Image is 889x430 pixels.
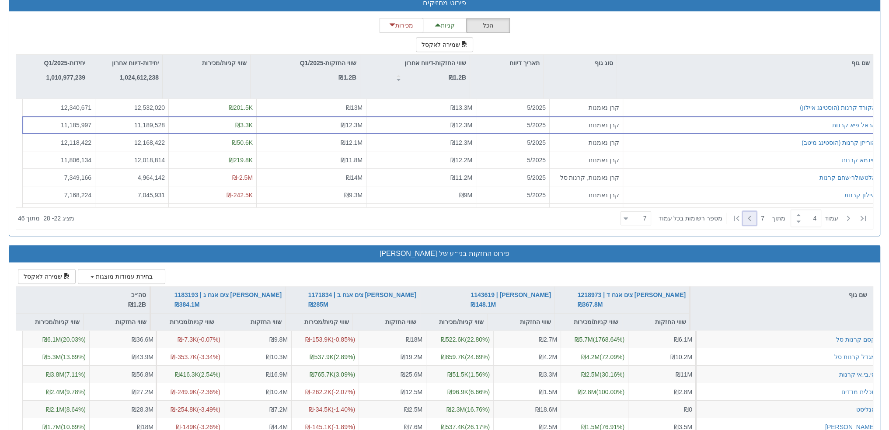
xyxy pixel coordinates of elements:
div: 7,349,166 [26,173,91,182]
span: ₪3.8M [46,371,64,378]
span: ‏מספר רשומות בכל עמוד [658,214,722,223]
div: תכלית מדדים [841,388,875,396]
h3: פירוט החזקות בני״ע של [PERSON_NAME] [16,250,873,258]
span: ₪-262.2K [305,388,331,395]
span: ( 7.11 %) [46,371,86,378]
span: ( -1.40 %) [295,405,355,414]
span: ₪9M [459,192,472,199]
span: ( 2.89 %) [310,353,355,360]
span: ₪367.8M [578,301,603,308]
div: שווי קניות/מכירות [163,55,250,71]
div: שווי קניות/מכירות [286,314,352,330]
span: ₪11M [676,371,692,378]
span: ₪51.5K [447,371,468,378]
span: ₪285M [308,301,328,308]
span: ₪2.8M [578,388,596,395]
span: ( 6.66 %) [447,388,490,395]
div: שווי החזקות [84,314,150,330]
span: ₪0 [684,406,692,413]
div: הראל פיא קרנות [832,121,876,129]
span: ₪537.9K [310,353,334,360]
span: ₪14M [346,174,363,181]
span: ( 1.56 %) [447,371,490,378]
div: [PERSON_NAME] | 1143619 [471,290,551,310]
button: [PERSON_NAME] צים אגח ב | 1171834 ₪285M [308,290,416,310]
div: 11,806,134 [26,156,91,164]
span: ₪96.9K [447,388,468,395]
span: ₪2.8M [674,388,692,395]
span: ( -2.36 %) [160,388,220,396]
span: ( -0.07 %) [160,335,220,344]
div: מגדל קרנות סל [834,353,875,361]
div: 5/2025 [480,138,546,147]
button: [PERSON_NAME] צים אגח ד | 1218973 ₪367.8M [578,290,686,310]
div: סוג גוף [544,55,617,71]
span: ₪-7.3K [178,336,197,343]
div: 12,340,671 [26,103,91,112]
button: בחירת עמודות מוצגות [78,269,165,284]
button: הורייזן קרנות (הוסטינג מיטב) [802,138,876,147]
span: ₪12.3M [341,122,363,129]
span: ₪4.2M [539,353,557,360]
span: ₪13.3M [450,104,472,111]
span: ₪11.2M [450,174,472,181]
button: קסם קרנות סל [836,335,875,344]
div: שווי קניות/מכירות [420,314,487,330]
div: 11,185,997 [26,121,91,129]
button: אקורד קרנות (הוסטינג איילון) [800,103,876,112]
span: ( -0.85 %) [295,335,355,344]
span: ( 72.09 %) [581,353,624,360]
span: ₪-249.9K [171,388,197,395]
p: שווי החזקות-דיווח אחרון [404,58,466,68]
span: ( 8.64 %) [46,406,86,413]
span: ₪19.2M [401,353,422,360]
span: ₪10.3M [266,353,288,360]
span: ₪1.2B [128,301,146,308]
span: ₪2.4M [46,388,64,395]
span: ₪6.1M [674,336,692,343]
span: ₪12.3M [450,139,472,146]
p: שווי החזקות-Q1/2025 [300,58,356,68]
strong: 1,010,977,239 [46,74,85,81]
div: 5/2025 [480,121,546,129]
div: שם גוף [690,287,873,303]
span: ₪50.6K [232,139,253,146]
div: שווי החזקות [218,314,285,330]
span: ₪12.2M [450,157,472,164]
span: ( 20.03 %) [42,336,86,343]
span: 7 [761,214,772,223]
p: יחידות-Q1/2025 [44,58,85,68]
button: אי.בי.אי קרנות [839,370,875,379]
div: 12,532,020 [99,103,165,112]
button: אנליסט [856,405,875,414]
button: אלטשולר-שחם קרנות [819,173,876,182]
span: ₪-254.8K [171,406,197,413]
span: ₪416.3K [175,371,199,378]
span: ₪859.7K [441,353,465,360]
strong: ₪1.2B [448,74,466,81]
div: [PERSON_NAME] צים אגח ג | 1183193 [174,290,282,310]
button: שמירה לאקסל [416,37,474,52]
span: ( 16.76 %) [446,406,490,413]
div: 7,045,931 [99,191,165,199]
span: ( 22.80 %) [441,336,490,343]
button: מכירות [380,18,423,33]
span: ₪27.2M [132,388,153,395]
div: שווי החזקות [622,314,690,330]
div: שווי החזקות [488,314,554,330]
div: 11,189,528 [99,121,165,129]
p: יחידות-דיווח אחרון [112,58,159,68]
span: ₪12.1M [341,139,363,146]
span: ( -3.49 %) [160,405,220,414]
span: ₪219.8K [229,157,253,164]
span: ₪9.8M [269,336,288,343]
span: ₪7.2M [269,406,288,413]
span: ₪522.6K [441,336,465,343]
span: ₪18.6M [535,406,557,413]
div: קרן נאמנות [553,103,619,112]
span: ₪2.1M [46,406,64,413]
